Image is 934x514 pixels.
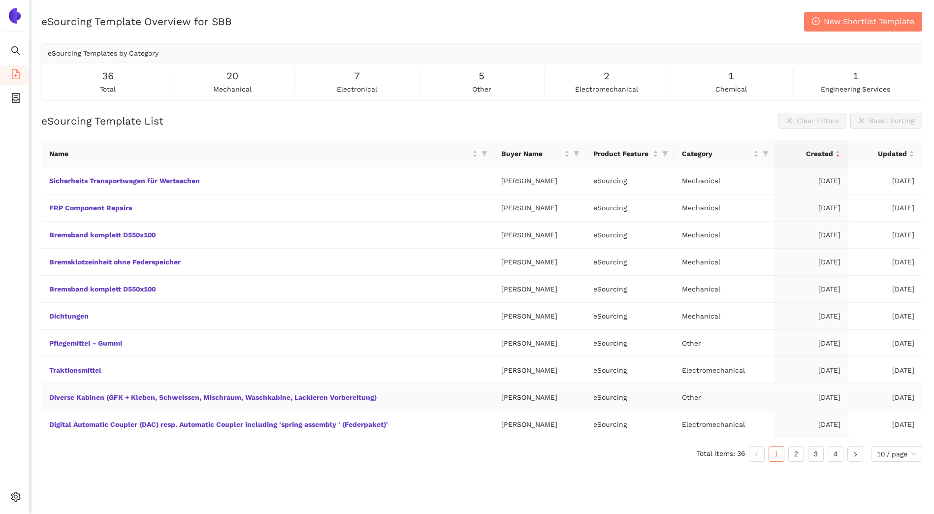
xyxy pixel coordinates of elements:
[774,222,848,249] td: [DATE]
[493,194,585,222] td: [PERSON_NAME]
[774,411,848,438] td: [DATE]
[848,140,922,167] th: this column's title is Updated,this column is sortable
[585,167,674,194] td: eSourcing
[774,384,848,411] td: [DATE]
[472,84,491,95] span: other
[501,148,562,159] span: Buyer Name
[774,276,848,303] td: [DATE]
[11,488,21,508] span: setting
[847,446,863,462] li: Next Page
[604,68,610,84] span: 2
[697,446,745,462] li: Total items: 36
[662,151,668,157] span: filter
[754,451,760,457] span: left
[493,140,585,167] th: this column's title is Buyer Name,this column is sortable
[856,148,907,159] span: Updated
[674,411,774,438] td: Electromechanical
[674,357,774,384] td: Electromechanical
[674,140,774,167] th: this column's title is Category,this column is sortable
[774,167,848,194] td: [DATE]
[480,146,489,161] span: filter
[574,151,580,157] span: filter
[674,384,774,411] td: Other
[593,148,651,159] span: Product Feature
[102,68,114,84] span: 36
[847,446,863,462] button: right
[848,411,922,438] td: [DATE]
[674,303,774,330] td: Mechanical
[354,68,360,84] span: 7
[749,446,765,462] button: left
[660,146,670,161] span: filter
[674,167,774,194] td: Mechanical
[682,148,751,159] span: Category
[585,303,674,330] td: eSourcing
[715,84,747,95] span: chemical
[808,446,824,462] li: 3
[674,194,774,222] td: Mechanical
[585,140,674,167] th: this column's title is Product Feature,this column is sortable
[774,357,848,384] td: [DATE]
[48,49,159,57] span: eSourcing Templates by Category
[493,167,585,194] td: [PERSON_NAME]
[585,384,674,411] td: eSourcing
[337,84,377,95] span: electronical
[848,167,922,194] td: [DATE]
[226,68,238,84] span: 20
[804,12,922,32] button: plus-circleNew Shortlist Template
[572,146,581,161] span: filter
[11,90,21,109] span: container
[778,113,846,128] button: closeClear Filters
[11,42,21,62] span: search
[782,148,833,159] span: Created
[493,303,585,330] td: [PERSON_NAME]
[749,446,765,462] li: Previous Page
[585,411,674,438] td: eSourcing
[479,68,484,84] span: 5
[848,276,922,303] td: [DATE]
[585,276,674,303] td: eSourcing
[493,384,585,411] td: [PERSON_NAME]
[41,140,493,167] th: this column's title is Name,this column is sortable
[493,330,585,357] td: [PERSON_NAME]
[848,249,922,276] td: [DATE]
[761,146,771,161] span: filter
[853,68,859,84] span: 1
[848,194,922,222] td: [DATE]
[674,276,774,303] td: Mechanical
[493,276,585,303] td: [PERSON_NAME]
[493,411,585,438] td: [PERSON_NAME]
[7,8,23,24] img: Logo
[49,148,470,159] span: Name
[774,249,848,276] td: [DATE]
[41,114,163,128] h2: eSourcing Template List
[821,84,890,95] span: engineering services
[213,84,252,95] span: mechanical
[774,194,848,222] td: [DATE]
[41,14,232,29] h2: eSourcing Template Overview for SBB
[848,303,922,330] td: [DATE]
[848,384,922,411] td: [DATE]
[828,446,843,462] li: 4
[11,66,21,86] span: file-add
[824,15,914,28] span: New Shortlist Template
[774,330,848,357] td: [DATE]
[585,194,674,222] td: eSourcing
[848,222,922,249] td: [DATE]
[100,84,116,95] span: total
[769,447,784,461] a: 1
[728,68,734,84] span: 1
[674,330,774,357] td: Other
[877,447,916,461] span: 10 / page
[493,357,585,384] td: [PERSON_NAME]
[482,151,487,157] span: filter
[763,151,769,157] span: filter
[828,447,843,461] a: 4
[769,446,784,462] li: 1
[850,113,922,128] button: closeReset Sorting
[575,84,638,95] span: electromechanical
[585,222,674,249] td: eSourcing
[871,446,922,462] div: Page Size
[789,447,804,461] a: 2
[585,249,674,276] td: eSourcing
